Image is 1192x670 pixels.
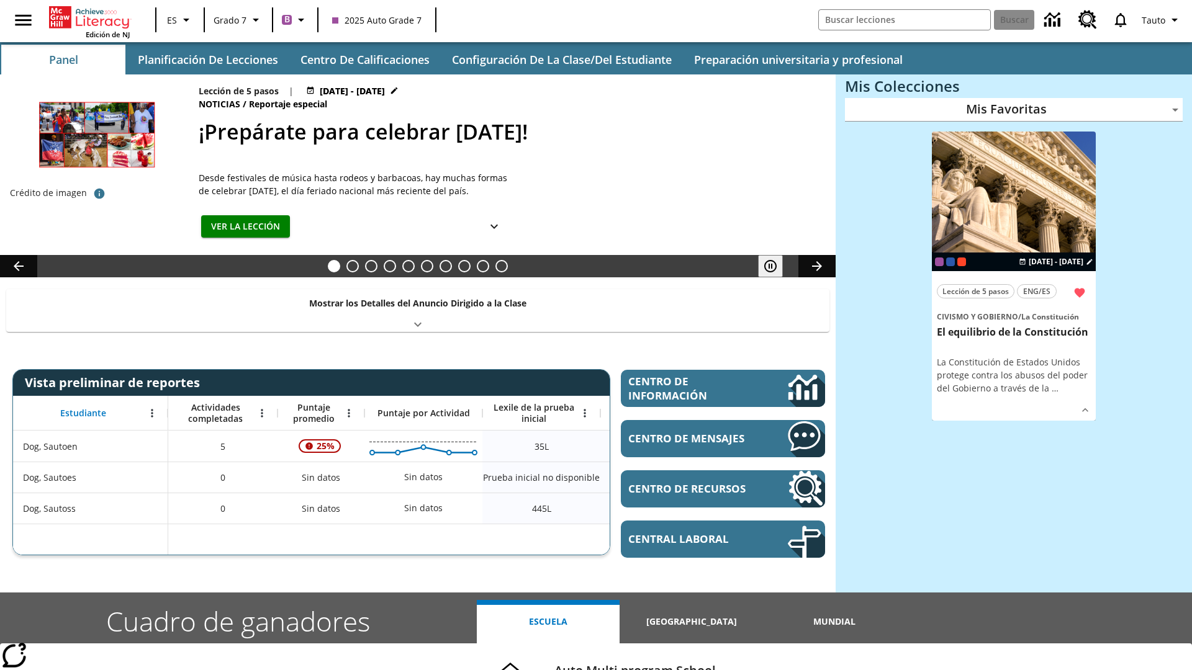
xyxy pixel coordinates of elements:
[160,9,200,31] button: Lenguaje: ES, Selecciona un idioma
[1017,284,1057,298] button: ENG/ES
[340,404,358,422] button: Abrir menú
[763,600,906,643] button: Mundial
[10,84,184,182] img: Fotos de alimentos rojos y de gente celebrando Juneteenth en desfiles, en la Marcha de Opal y en ...
[489,402,579,424] span: Lexile de la prueba inicial
[1016,256,1096,267] button: 08 sept - 08 sept Elegir fechas
[332,14,422,27] span: 2025 Auto Grade 7
[284,12,290,27] span: B
[86,30,130,39] span: Edición de NJ
[87,182,112,205] button: Crédito de imagen: Arriba, de izquierda a derecha: Aaron de L.A. Photography/Shutterstock; Aaron ...
[845,98,1183,122] div: Mis Favoritas
[937,311,1018,322] span: Civismo y Gobierno
[1037,3,1071,37] a: Centro de información
[628,374,746,403] span: Centro de información
[5,2,42,38] button: Abrir el menú lateral
[60,408,106,419] span: Estudiante
[946,257,955,266] div: OL 2025 Auto Grade 8
[214,14,246,27] span: Grado 7
[168,493,278,524] div: 0, Dog, Sautoss
[174,402,256,424] span: Actividades completadas
[442,45,682,74] button: Configuración de la clase/del estudiante
[535,440,549,453] span: 35 Lexile, Dog, Sautoen
[1021,311,1079,322] span: La Constitución
[291,45,440,74] button: Centro de calificaciones
[220,440,225,453] span: 5
[1,45,125,74] button: Panel
[304,84,401,97] button: 17 jul - 30 jun Elegir fechas
[819,10,990,30] input: Buscar campo
[845,78,1183,95] h3: Mis Colecciones
[1076,401,1095,419] button: Ver más
[220,502,225,515] span: 0
[278,462,364,493] div: Sin datos, Dog, Sautoes
[477,600,620,643] button: Escuela
[937,310,1091,323] span: Tema: Civismo y Gobierno/La Constitución
[384,260,396,272] button: Diapositiva 4 ¡Fuera! ¡Es privado!
[942,285,1009,298] span: Lección de 5 pasos
[201,215,290,238] button: Ver la lección
[346,260,359,272] button: Diapositiva 2 De vuelta a la Tierra
[621,420,825,457] a: Centro de mensajes
[935,257,944,266] div: Clase actual
[296,496,346,521] span: Sin datos
[1029,256,1083,267] span: [DATE] - [DATE]
[937,326,1091,339] h3: El equilibrio de la Constitución
[1071,3,1104,37] a: Centro de recursos, Se abrirá en una pestaña nueva.
[483,471,600,484] span: Prueba inicial no disponible, Dog, Sautoes
[296,465,346,490] span: Sin datos
[49,5,130,30] a: Portada
[684,45,913,74] button: Preparación universitaria y profesional
[168,462,278,493] div: 0, Dog, Sautoes
[1137,9,1187,31] button: Perfil/Configuración
[199,97,243,111] span: Noticias
[1052,382,1059,394] span: …
[253,404,271,422] button: Abrir menú
[628,532,751,546] span: Central laboral
[932,132,1096,421] div: lesson details
[328,260,340,272] button: Diapositiva 1 ¡Prepárate para celebrar Juneteenth!
[23,471,76,484] span: Dog, Sautoes
[1142,14,1165,27] span: Tauto
[532,502,551,515] span: 445 Lexile, Dog, Sautoss
[621,520,825,558] a: Central laboral
[143,404,161,422] button: Abrir menú
[209,9,268,31] button: Grado: Grado 7, Elige un grado
[398,496,449,520] div: Sin datos, Dog, Sautoss
[128,45,288,74] button: Planificación de lecciones
[10,187,87,199] p: Crédito de imagen
[278,493,364,524] div: Sin datos, Dog, Sautoss
[398,465,449,489] div: Sin datos, Dog, Sautoes
[1068,282,1091,304] button: Remover de Favoritas
[199,171,509,197] span: Desde festivales de música hasta rodeos y barbacoas, hay muchas formas de celebrar Juneteenth, el...
[628,431,751,445] span: Centro de mensajes
[440,260,452,272] button: Diapositiva 7 La historia de terror del tomate
[628,481,751,496] span: Centro de recursos
[365,260,377,272] button: Diapositiva 3 Devoluciones gratis: ¿bueno o malo?
[421,260,433,272] button: Diapositiva 6 Energía solar para todos
[312,435,340,457] span: 25%
[957,257,966,266] span: Test 1
[937,284,1014,298] button: Lección de 5 pasos
[309,297,526,310] p: Mostrar los Detalles del Anuncio Dirigido a la Clase
[495,260,508,272] button: Diapositiva 10 El equilibrio de la Constitución
[49,4,130,39] div: Portada
[168,431,278,462] div: 5, Dog, Sautoen
[243,98,246,110] span: /
[402,260,415,272] button: Diapositiva 5 Los últimos colonos
[5,10,181,21] body: Máximo 600 caracteres Presiona Escape para desactivar la barra de herramientas Presiona Alt + F10...
[277,9,314,31] button: Boost El color de la clase es morado/púrpura. Cambiar el color de la clase.
[458,260,471,272] button: Diapositiva 8 La moda en la antigua Roma
[1023,285,1050,298] span: ENG/ES
[576,404,594,422] button: Abrir menú
[6,289,829,332] div: Mostrar los Detalles del Anuncio Dirigido a la Clase
[25,374,206,391] span: Vista preliminar de reportes
[758,255,795,277] div: Pausar
[482,215,507,238] button: Ver más
[620,600,762,643] button: [GEOGRAPHIC_DATA]
[320,84,385,97] span: [DATE] - [DATE]
[23,502,76,515] span: Dog, Sautoss
[199,84,279,97] p: Lección de 5 pasos
[477,260,489,272] button: Diapositiva 9 La invasión de los CD con Internet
